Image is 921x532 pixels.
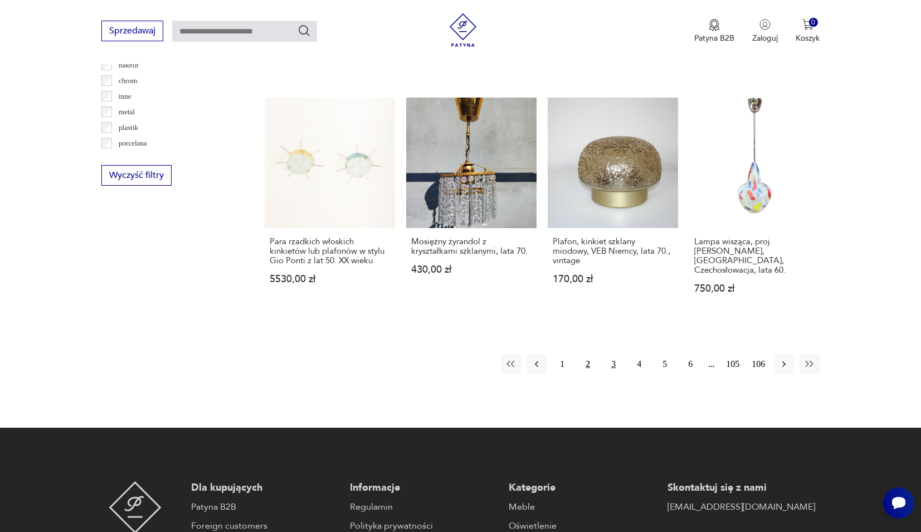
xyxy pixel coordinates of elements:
[694,284,815,293] p: 750,00 zł
[509,500,656,514] a: Meble
[655,354,675,374] button: 5
[748,354,768,374] button: 106
[119,106,135,118] p: metal
[667,500,815,514] a: [EMAIL_ADDRESS][DOMAIN_NAME]
[694,33,734,43] p: Patyna B2B
[191,481,339,495] p: Dla kupujących
[119,90,131,103] p: inne
[552,354,572,374] button: 1
[265,98,395,315] a: Para rzadkich włoskich kinkietów lub plafonów w stylu Gio Ponti z lat 50. XX wiekuPara rzadkich w...
[809,18,818,27] div: 0
[723,354,743,374] button: 105
[350,500,498,514] a: Regulamin
[411,237,532,256] h3: Mosiężny żyrandol z kryształkami szklanymi, lata 70.
[119,75,137,87] p: chrom
[411,265,532,274] p: 430,00 zł
[680,354,700,374] button: 6
[796,33,820,43] p: Koszyk
[694,19,734,43] button: Patyna B2B
[270,237,390,265] h3: Para rzadkich włoskich kinkietów lub plafonów w stylu Gio Ponti z lat 50. XX wieku
[553,237,673,265] h3: Plafon, kinkiet szklany miodowy, VEB Niemcy, lata 70., vintage
[883,487,914,519] iframe: Smartsupp widget button
[759,19,771,30] img: Ikonka użytkownika
[101,28,163,36] a: Sprzedawaj
[709,19,720,31] img: Ikona medalu
[629,354,649,374] button: 4
[191,500,339,514] a: Patyna B2B
[509,481,656,495] p: Kategorie
[752,33,778,43] p: Zaloguj
[578,354,598,374] button: 2
[603,354,623,374] button: 3
[694,237,815,275] h3: Lampa wisząca, proj. [PERSON_NAME], [GEOGRAPHIC_DATA], Czechosłowacja, lata 60.
[667,481,815,495] p: Skontaktuj się z nami
[270,274,390,284] p: 5530,00 zł
[553,274,673,284] p: 170,00 zł
[101,21,163,41] button: Sprzedawaj
[802,19,813,30] img: Ikona koszyka
[446,13,480,47] img: Patyna - sklep z meblami i dekoracjami vintage
[119,59,138,71] p: bakelit
[101,165,172,186] button: Wyczyść filtry
[548,98,678,315] a: Plafon, kinkiet szklany miodowy, VEB Niemcy, lata 70., vintagePlafon, kinkiet szklany miodowy, VE...
[119,137,147,149] p: porcelana
[694,19,734,43] a: Ikona medaluPatyna B2B
[350,481,498,495] p: Informacje
[406,98,537,315] a: Mosiężny żyrandol z kryształkami szklanymi, lata 70.Mosiężny żyrandol z kryształkami szklanymi, l...
[689,98,820,315] a: Lampa wisząca, proj. J. Junek, Zukov, Czechosłowacja, lata 60.Lampa wisząca, proj. [PERSON_NAME],...
[796,19,820,43] button: 0Koszyk
[119,153,141,165] p: porcelit
[298,24,311,37] button: Szukaj
[752,19,778,43] button: Zaloguj
[119,122,138,134] p: plastik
